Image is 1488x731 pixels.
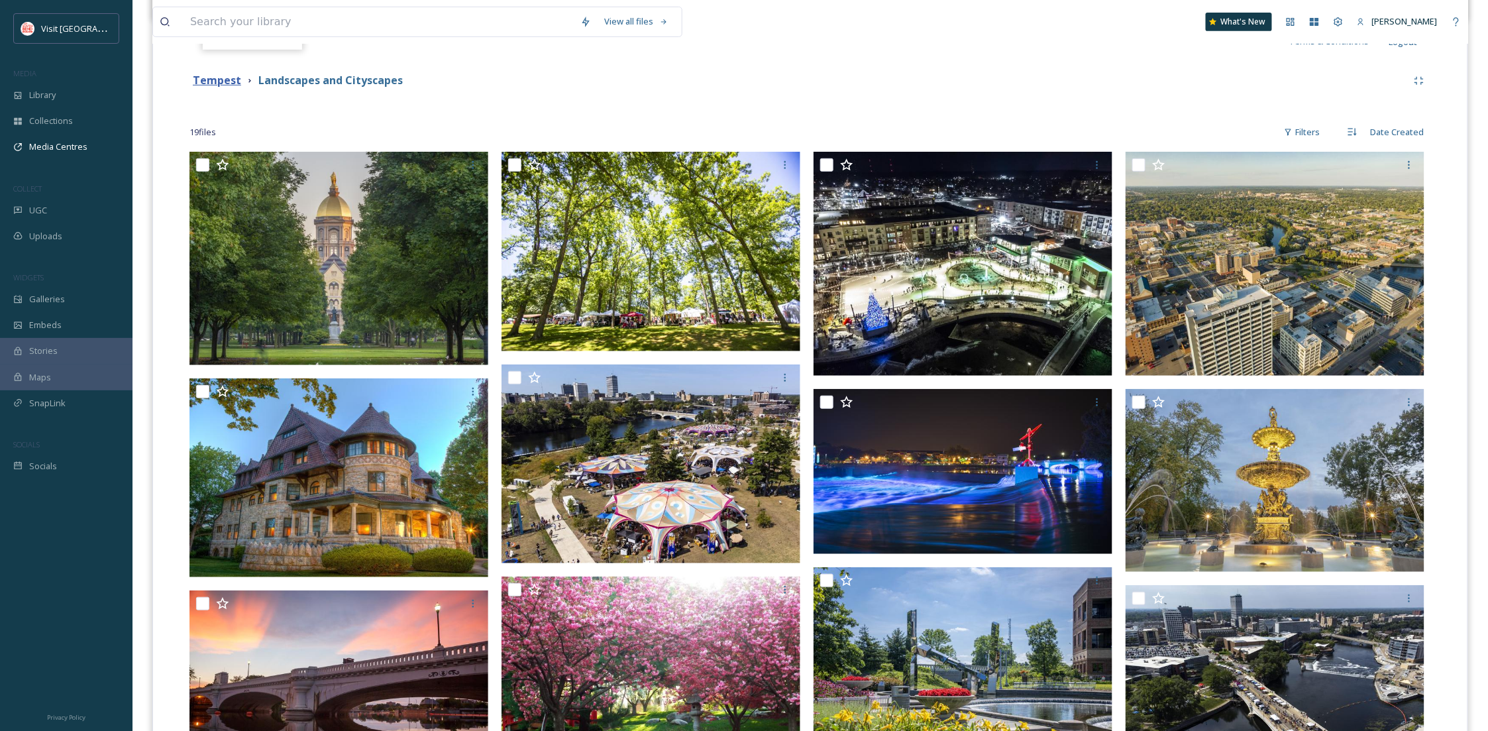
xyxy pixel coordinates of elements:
[1126,389,1424,572] img: studebakerFTN_561-Visit%20South%20Bend%20Mishawaka.jpg
[13,184,42,194] span: COLLECT
[29,89,56,101] span: Library
[1364,119,1431,145] div: Date Created
[13,68,36,78] span: MEDIA
[29,345,58,357] span: Stories
[189,152,488,365] img: Dome_121.jpg
[189,378,488,577] img: Oliver Mansion 1.jpg
[1372,15,1438,27] span: [PERSON_NAME]
[29,293,65,306] span: Galleries
[184,7,574,36] input: Search your library
[47,708,85,724] a: Privacy Policy
[1206,13,1272,31] a: What's New
[1126,152,1424,376] img: Cityscapes_167-Visit%20South%20Bend%20Mishawaka.jpg
[29,141,87,153] span: Media Centres
[1350,9,1444,34] a: [PERSON_NAME]
[502,365,800,564] img: 240914 Fusion Fest_064.jpg
[29,319,62,331] span: Embeds
[29,230,62,243] span: Uploads
[29,397,66,410] span: SnapLink
[1389,36,1418,48] span: Logout
[814,389,1112,554] img: riverlights_2307_1-Visit%20South%20Bend%20Mishawaka.JPG
[21,22,34,35] img: vsbm-stackedMISH_CMYKlogo2017.jpg
[598,9,675,34] a: View all files
[258,73,403,87] strong: Landscapes and Cityscapes
[41,22,144,34] span: Visit [GEOGRAPHIC_DATA]
[1289,35,1369,47] span: Terms & Conditions
[13,272,44,282] span: WIDGETS
[814,152,1112,376] img: 241207 Mishawaka Winterfest_078-Michael%20Caterina.jpg
[47,713,85,722] span: Privacy Policy
[29,115,73,127] span: Collections
[1277,119,1327,145] div: Filters
[29,371,51,384] span: Maps
[29,460,57,473] span: Socials
[29,204,47,217] span: UGC
[189,126,216,139] span: 19 file s
[13,439,40,449] span: SOCIALS
[193,73,241,87] strong: Tempest
[502,152,800,351] img: 240609 Rebel Art Fest_015.jpg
